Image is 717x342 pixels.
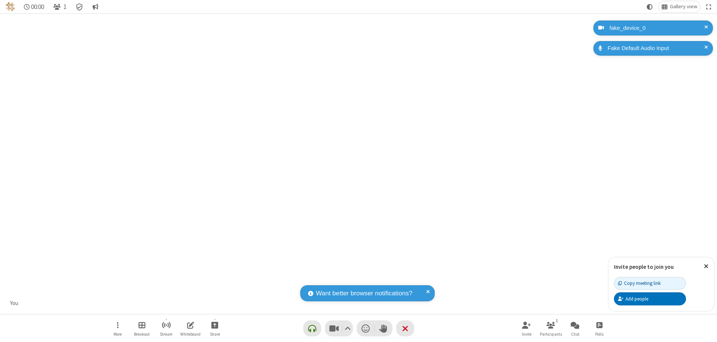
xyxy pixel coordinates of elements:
[204,318,226,339] button: Start sharing
[114,332,122,336] span: More
[522,332,531,336] span: Invite
[595,332,603,336] span: Polls
[698,257,714,276] button: Close popover
[155,318,177,339] button: Start streaming
[644,1,656,12] button: Using system theme
[180,332,201,336] span: Whiteboard
[670,4,697,10] span: Gallery view
[614,263,674,270] label: Invite people to join you
[210,332,220,336] span: Share
[179,318,202,339] button: Open shared whiteboard
[375,320,392,336] button: Raise hand
[160,332,173,336] span: Stream
[21,1,47,12] div: Timer
[618,280,661,287] div: Copy meeting link
[607,24,707,32] div: fake_device_0
[342,320,353,336] button: Video setting
[316,289,412,298] span: Want better browser notifications?
[658,1,700,12] button: Change layout
[605,44,707,53] div: Fake Default Audio Input
[31,3,44,10] span: 00:00
[588,318,611,339] button: Open poll
[703,1,714,12] button: Fullscreen
[7,299,21,308] div: You
[131,318,153,339] button: Manage Breakout Rooms
[63,3,66,10] span: 1
[540,318,562,339] button: Open participant list
[571,332,580,336] span: Chat
[357,320,375,336] button: Send a reaction
[564,318,586,339] button: Open chat
[325,320,353,336] button: Stop video (⌘+Shift+V)
[89,1,101,12] button: Conversation
[72,1,87,12] div: Meeting details Encryption enabled
[50,1,69,12] button: Open participant list
[554,317,560,324] div: 1
[106,318,129,339] button: Open menu
[540,332,562,336] span: Participants
[396,320,414,336] button: End or leave meeting
[614,277,686,290] button: Copy meeting link
[614,292,686,305] button: Add people
[515,318,538,339] button: Invite participants (⌘+Shift+I)
[134,332,150,336] span: Breakout
[6,2,15,11] img: QA Selenium DO NOT DELETE OR CHANGE
[303,320,321,336] button: Connect your audio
